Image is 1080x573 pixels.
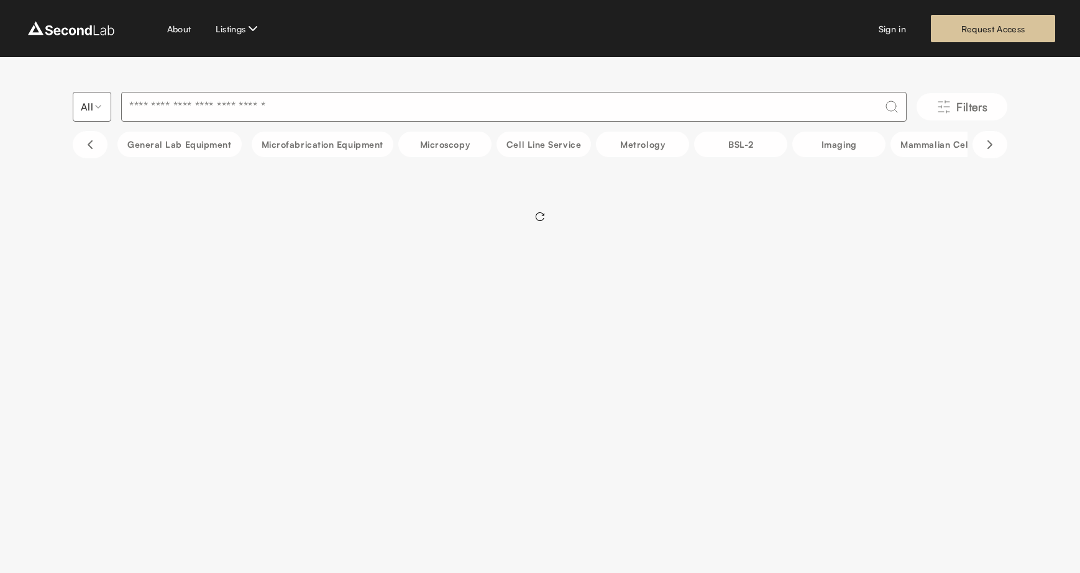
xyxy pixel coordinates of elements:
[497,132,591,157] button: Cell line service
[73,92,111,122] button: Select listing type
[694,132,787,157] button: BSL-2
[117,132,242,157] button: General Lab equipment
[25,19,117,38] img: logo
[167,22,191,35] a: About
[398,132,492,157] button: Microscopy
[73,131,108,158] button: Scroll left
[879,22,906,35] a: Sign in
[596,132,689,157] button: Metrology
[972,131,1007,158] button: Scroll right
[956,98,987,115] span: Filters
[216,21,260,36] button: Listings
[931,15,1055,42] a: Request Access
[792,132,886,157] button: Imaging
[252,132,393,157] button: Microfabrication Equipment
[917,93,1007,120] button: Filters
[890,132,985,157] button: Mammalian Cells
